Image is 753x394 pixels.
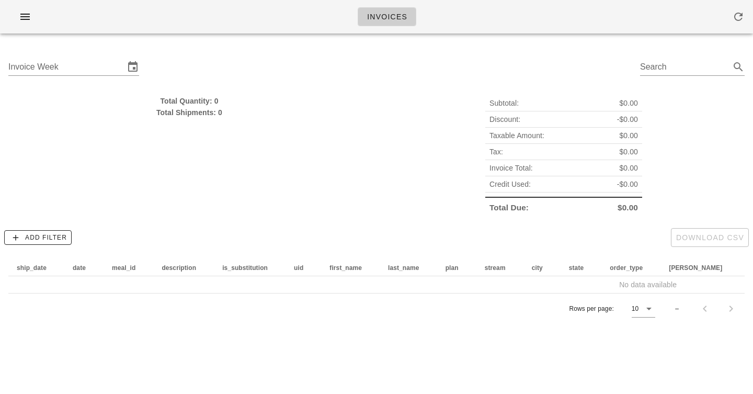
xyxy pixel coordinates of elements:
[669,264,722,272] span: [PERSON_NAME]
[660,260,740,276] th: tod: Not sorted. Activate to sort ascending.
[437,260,476,276] th: plan: Not sorted. Activate to sort ascending.
[569,264,584,272] span: state
[73,264,86,272] span: date
[8,95,370,107] div: Total Quantity: 0
[610,264,643,272] span: order_type
[619,97,638,109] span: $0.00
[675,304,679,313] div: –
[8,107,370,118] div: Total Shipments: 0
[489,178,531,190] span: Credit Used:
[153,260,214,276] th: description: Not sorted. Activate to sort ascending.
[321,260,380,276] th: first_name: Not sorted. Activate to sort ascending.
[489,114,520,125] span: Discount:
[561,260,602,276] th: state: Not sorted. Activate to sort ascending.
[489,97,519,109] span: Subtotal:
[523,260,561,276] th: city: Not sorted. Activate to sort ascending.
[617,114,638,125] span: -$0.00
[617,178,638,190] span: -$0.00
[619,146,638,157] span: $0.00
[569,294,655,324] div: Rows per page:
[8,260,64,276] th: ship_date: Not sorted. Activate to sort ascending.
[489,162,533,174] span: Invoice Total:
[358,7,416,26] a: Invoices
[388,264,419,272] span: last_name
[619,130,638,141] span: $0.00
[9,233,67,242] span: Add Filter
[104,260,153,276] th: meal_id: Not sorted. Activate to sort ascending.
[294,264,303,272] span: uid
[476,260,523,276] th: stream: Not sorted. Activate to sort ascending.
[4,230,72,245] button: Add Filter
[380,260,437,276] th: last_name: Not sorted. Activate to sort ascending.
[618,202,638,213] span: $0.00
[489,202,529,213] span: Total Due:
[222,264,268,272] span: is_substitution
[601,260,660,276] th: order_type: Not sorted. Activate to sort ascending.
[532,264,543,272] span: city
[446,264,459,272] span: plan
[329,264,362,272] span: first_name
[489,130,544,141] span: Taxable Amount:
[619,162,638,174] span: $0.00
[367,13,407,21] span: Invoices
[286,260,321,276] th: uid: Not sorted. Activate to sort ascending.
[489,146,503,157] span: Tax:
[162,264,196,272] span: description
[214,260,286,276] th: is_substitution: Not sorted. Activate to sort ascending.
[17,264,47,272] span: ship_date
[632,300,655,317] div: 10Rows per page:
[112,264,135,272] span: meal_id
[64,260,104,276] th: date: Not sorted. Activate to sort ascending.
[485,264,506,272] span: stream
[632,304,638,313] div: 10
